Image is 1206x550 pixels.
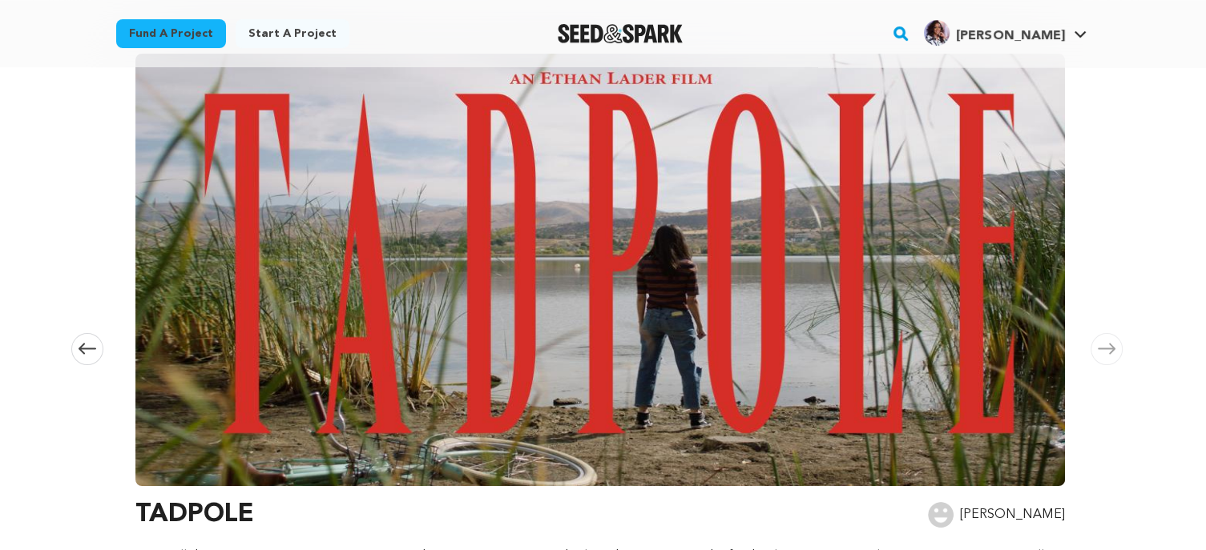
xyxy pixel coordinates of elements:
[558,24,684,43] a: Seed&Spark Homepage
[921,17,1090,46] a: Danielle N.'s Profile
[928,502,954,528] img: user.png
[558,24,684,43] img: Seed&Spark Logo Dark Mode
[135,496,254,534] h3: TADPOLE
[960,505,1065,524] p: [PERSON_NAME]
[116,19,226,48] a: Fund a project
[921,17,1090,50] span: Danielle N.'s Profile
[924,20,950,46] img: bc1ec518a572a445.jpg
[135,54,1065,486] img: TADPOLE image
[956,30,1064,42] span: [PERSON_NAME]
[924,20,1064,46] div: Danielle N.'s Profile
[236,19,349,48] a: Start a project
